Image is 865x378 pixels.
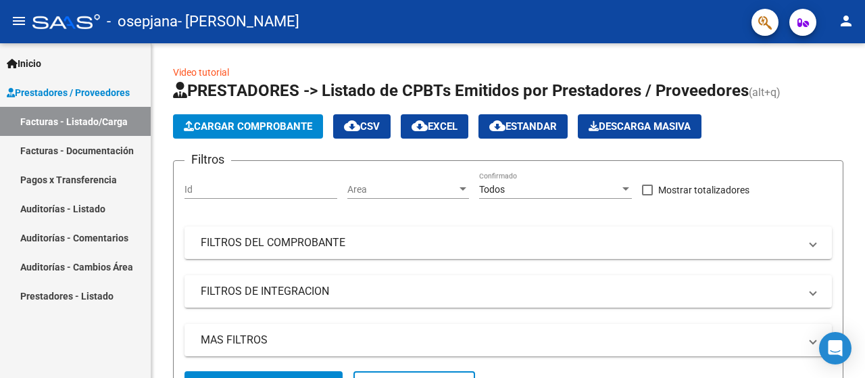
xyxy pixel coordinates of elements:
span: Prestadores / Proveedores [7,85,130,100]
button: Estandar [478,114,568,139]
mat-panel-title: FILTROS DE INTEGRACION [201,284,799,299]
app-download-masive: Descarga masiva de comprobantes (adjuntos) [578,114,701,139]
span: Descarga Masiva [589,120,691,133]
span: - [PERSON_NAME] [178,7,299,37]
div: Open Intercom Messenger [819,332,851,364]
button: Cargar Comprobante [173,114,323,139]
mat-panel-title: FILTROS DEL COMPROBANTE [201,235,799,250]
span: Mostrar totalizadores [658,182,749,198]
mat-panel-title: MAS FILTROS [201,333,799,348]
span: Estandar [489,120,557,133]
span: CSV [344,120,380,133]
mat-icon: cloud_download [344,118,360,134]
span: EXCEL [412,120,458,133]
span: Inicio [7,56,41,71]
mat-expansion-panel-header: FILTROS DEL COMPROBANTE [184,227,832,259]
button: EXCEL [401,114,468,139]
a: Video tutorial [173,67,229,78]
button: CSV [333,114,391,139]
span: Area [347,184,457,195]
span: - osepjana [107,7,178,37]
span: (alt+q) [749,86,781,99]
mat-expansion-panel-header: MAS FILTROS [184,324,832,356]
mat-icon: cloud_download [489,118,505,134]
h3: Filtros [184,150,231,169]
span: Cargar Comprobante [184,120,312,133]
mat-expansion-panel-header: FILTROS DE INTEGRACION [184,275,832,308]
mat-icon: cloud_download [412,118,428,134]
mat-icon: person [838,13,854,29]
mat-icon: menu [11,13,27,29]
span: Todos [479,184,505,195]
span: PRESTADORES -> Listado de CPBTs Emitidos por Prestadores / Proveedores [173,81,749,100]
button: Descarga Masiva [578,114,701,139]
